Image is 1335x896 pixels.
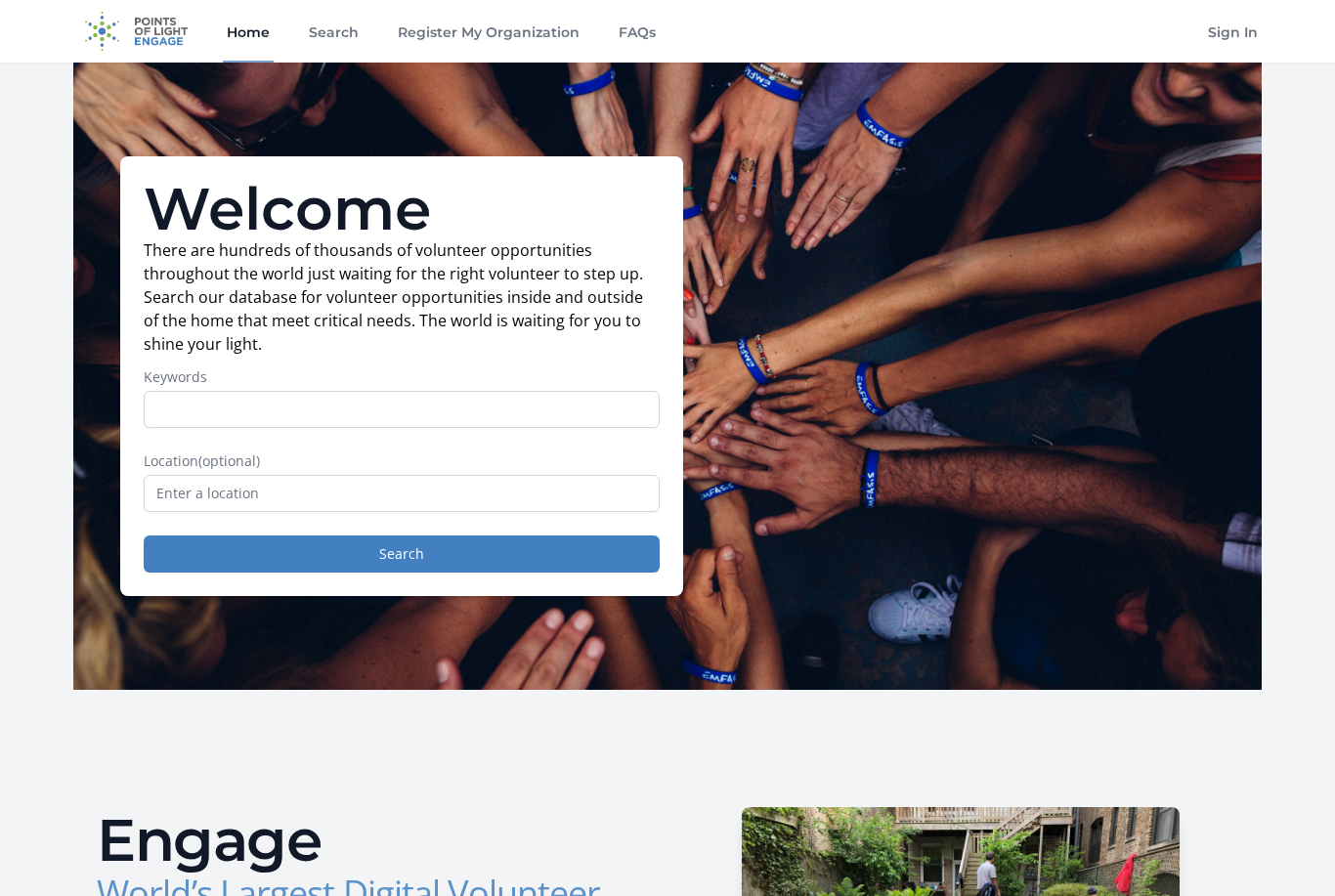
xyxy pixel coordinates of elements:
button: Search [144,535,660,573]
span: (optional) [198,451,260,470]
h1: Welcome [144,180,660,238]
h2: Engage [97,811,652,870]
label: Location [144,451,660,471]
input: Enter a location [144,475,660,512]
label: Keywords [144,367,660,387]
p: There are hundreds of thousands of volunteer opportunities throughout the world just waiting for ... [144,238,660,356]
